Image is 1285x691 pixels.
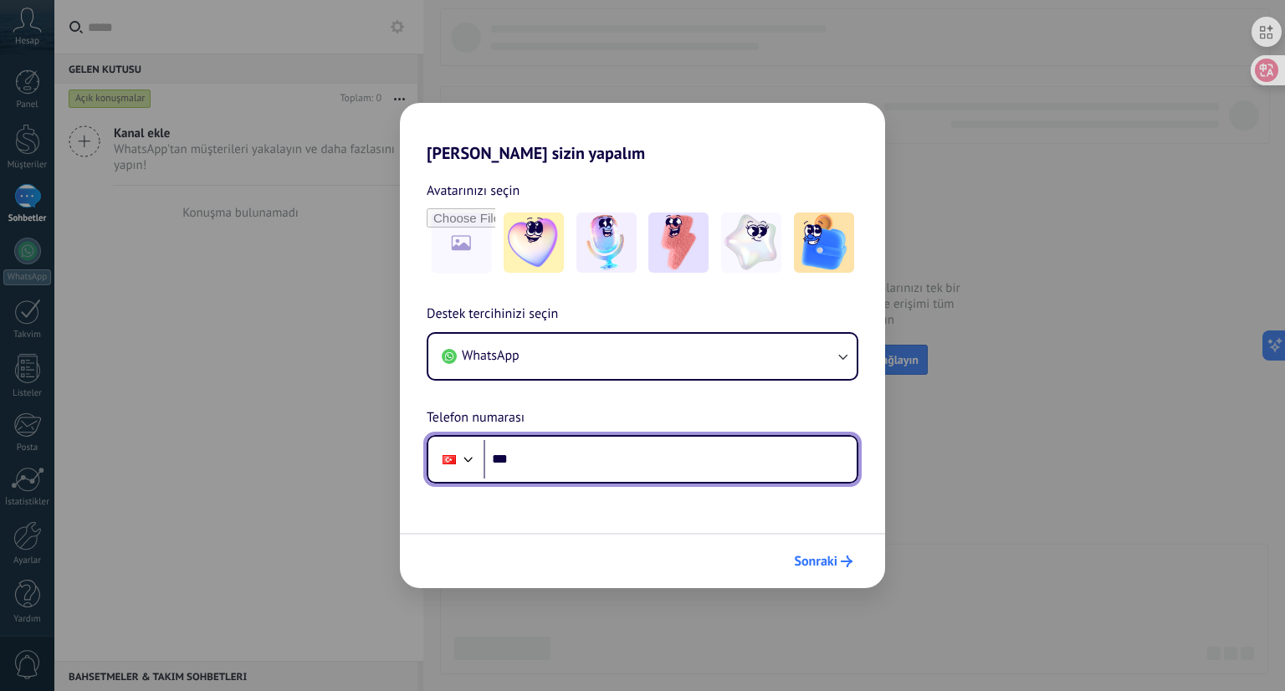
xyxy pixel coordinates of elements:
[427,407,525,429] span: Telefon numarası
[576,212,637,273] img: -2.jpeg
[721,212,781,273] img: -4.jpeg
[462,347,520,364] span: WhatsApp
[400,103,885,163] h2: [PERSON_NAME] sizin yapalım
[427,180,520,202] span: Avatarınızı seçin
[504,212,564,273] img: -1.jpeg
[427,304,558,325] span: Destek tercihinizi seçin
[428,334,857,379] button: WhatsApp
[786,547,860,576] button: Sonraki
[648,212,709,273] img: -3.jpeg
[794,555,837,567] span: Sonraki
[433,442,465,477] div: Turkey: + 90
[794,212,854,273] img: -5.jpeg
